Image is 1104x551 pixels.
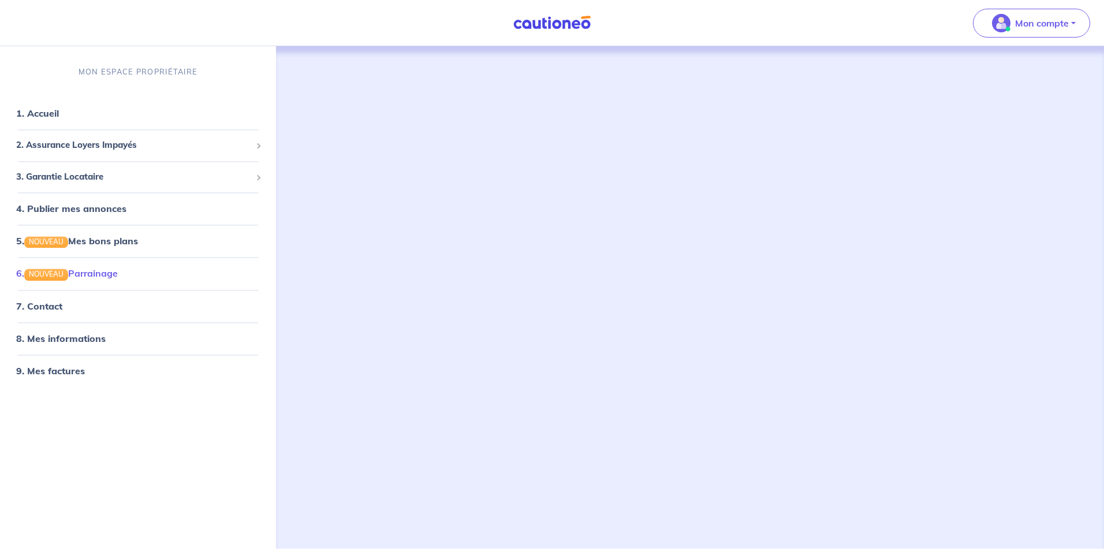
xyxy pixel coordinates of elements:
[16,365,85,377] a: 9. Mes factures
[308,74,1072,478] iframe: Refer-a-friend campaign
[992,14,1010,32] img: illu_account_valid_menu.svg
[5,166,271,188] div: 3. Garantie Locataire
[5,262,271,285] div: 6.NOUVEAUParrainage
[5,295,271,318] div: 7. Contact
[509,16,595,30] img: Cautioneo
[5,102,271,125] div: 1. Accueil
[16,170,251,184] span: 3. Garantie Locataire
[16,108,59,120] a: 1. Accueil
[5,230,271,253] div: 5.NOUVEAUMes bons plans
[16,333,106,344] a: 8. Mes informations
[16,300,62,312] a: 7. Contact
[973,9,1090,38] button: illu_account_valid_menu.svgMon compte
[16,236,138,247] a: 5.NOUVEAUMes bons plans
[79,66,197,77] p: MON ESPACE PROPRIÉTAIRE
[16,139,251,152] span: 2. Assurance Loyers Impayés
[5,135,271,157] div: 2. Assurance Loyers Impayés
[16,203,126,215] a: 4. Publier mes annonces
[1015,16,1069,30] p: Mon compte
[5,359,271,382] div: 9. Mes factures
[5,198,271,221] div: 4. Publier mes annonces
[5,327,271,350] div: 8. Mes informations
[16,268,118,280] a: 6.NOUVEAUParrainage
